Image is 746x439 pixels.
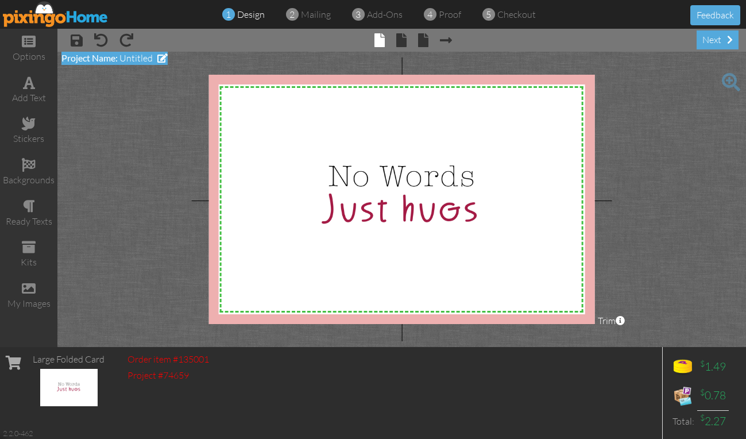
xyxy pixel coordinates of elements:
span: add-ons [367,9,403,20]
span: design [237,9,265,20]
img: 20200630-173429-f744b4fea692-250.jpg [40,369,98,407]
span: Trim [598,314,625,328]
span: checkout [497,9,536,20]
span: proof [439,9,461,20]
div: Large Folded Card [33,353,105,366]
div: Project #74659 [127,369,209,382]
td: 2.27 [697,410,729,432]
span: 5 [486,8,491,21]
sup: $ [700,359,705,368]
img: expense-icon.png [671,384,694,407]
td: 1.49 [697,353,729,382]
span: Project Name: [61,52,118,63]
img: points-icon.png [671,356,694,379]
span: 3 [355,8,361,21]
span: Untitled [119,52,153,64]
td: Total: [668,410,697,432]
sup: $ [700,413,705,422]
div: 2.2.0-462 [3,428,33,438]
img: pixingo logo [3,1,109,27]
div: Order item #135001 [127,353,209,366]
span: mailing [301,9,331,20]
span: 1 [226,8,231,21]
button: Feedback [690,5,740,25]
td: 0.78 [697,382,729,410]
span: 4 [427,8,432,21]
div: next [697,30,739,49]
sup: $ [700,387,705,397]
span: 2 [289,8,295,21]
